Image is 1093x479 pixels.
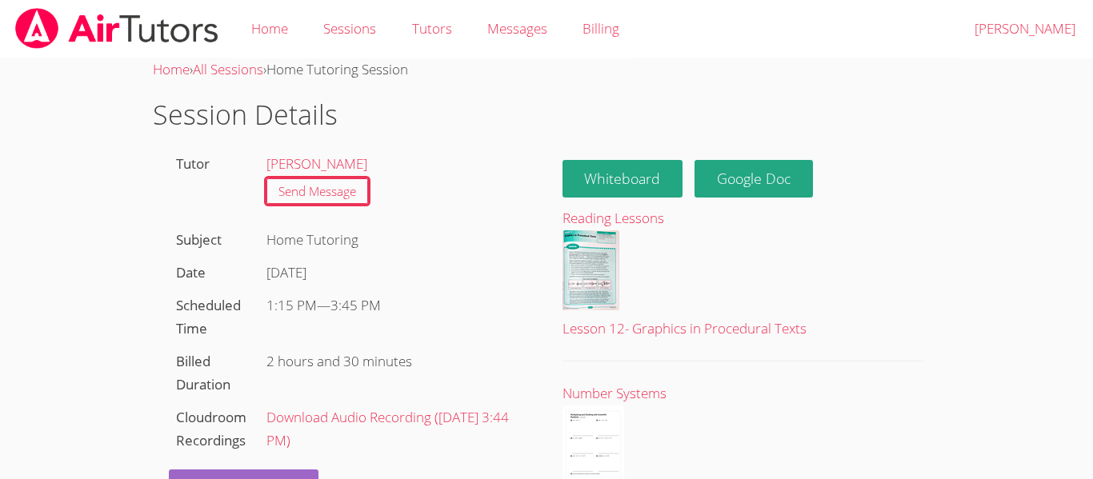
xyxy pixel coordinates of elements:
[153,60,190,78] a: Home
[695,160,813,198] a: Google Doc
[176,154,210,173] label: Tutor
[563,207,924,230] div: Reading Lessons
[266,294,523,317] div: —
[266,296,317,314] span: 1:15 PM
[193,60,263,78] a: All Sessions
[563,230,619,310] img: Lesson%2012-%20Graphics%20in%20Procedural%20Texts.pdf
[563,160,683,198] button: Whiteboard
[266,60,408,78] span: Home Tutoring Session
[563,207,924,341] a: Reading LessonsLesson 12- Graphics in Procedural Texts
[487,19,547,38] span: Messages
[14,8,220,49] img: airtutors_banner-c4298cdbf04f3fff15de1276eac7730deb9818008684d7c2e4769d2f7ddbe033.png
[563,317,924,341] div: Lesson 12- Graphics in Procedural Texts
[176,352,230,393] label: Billed Duration
[330,296,381,314] span: 3:45 PM
[176,230,222,249] label: Subject
[259,224,530,257] div: Home Tutoring
[153,58,940,82] div: › ›
[176,296,241,337] label: Scheduled Time
[176,408,246,449] label: Cloudroom Recordings
[153,94,940,135] h1: Session Details
[176,263,206,281] label: Date
[266,408,509,449] a: Download Audio Recording ([DATE] 3:44 PM)
[266,261,523,285] div: [DATE]
[259,345,530,378] div: 2 hours and 30 minutes
[563,382,924,405] div: Number Systems
[266,408,509,449] span: [DATE] 3:44 PM
[266,154,367,173] a: [PERSON_NAME]
[266,178,368,205] a: Send Message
